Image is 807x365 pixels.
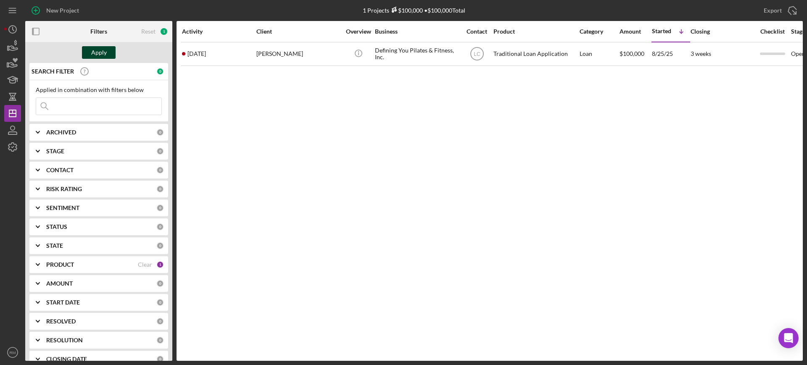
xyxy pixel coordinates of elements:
b: START DATE [46,299,80,306]
div: Amount [620,28,651,35]
div: Activity [182,28,256,35]
time: 2025-09-09 19:09 [187,50,206,57]
div: 1 [160,27,168,36]
div: 0 [156,129,164,136]
div: Product [493,28,578,35]
b: RESOLVED [46,318,76,325]
button: Export [755,2,803,19]
b: STATUS [46,223,67,230]
div: Defining You Pilates & Fitness, Inc. [375,43,459,65]
b: SEARCH FILTER [32,68,74,75]
div: Export [764,2,782,19]
div: Started [652,28,671,34]
div: New Project [46,2,79,19]
b: RISK RATING [46,186,82,192]
div: Traditional Loan Application [493,43,578,65]
b: AMOUNT [46,280,73,287]
div: 0 [156,318,164,325]
div: Client [256,28,340,35]
div: 0 [156,147,164,155]
b: Filters [90,28,107,35]
b: STATE [46,242,63,249]
text: RM [10,350,16,355]
div: 0 [156,242,164,249]
div: 0 [156,185,164,193]
div: 0 [156,68,164,75]
div: 0 [156,223,164,231]
div: 0 [156,299,164,306]
div: 0 [156,166,164,174]
time: 3 weeks [691,50,711,57]
b: CONTACT [46,167,74,173]
b: RESOLUTION [46,337,83,344]
div: Reset [141,28,156,35]
div: [PERSON_NAME] [256,43,340,65]
div: 0 [156,280,164,287]
button: Apply [82,46,116,59]
div: $100,000 [389,7,423,14]
button: New Project [25,2,87,19]
span: $100,000 [620,50,644,57]
button: RM [4,344,21,361]
div: Loan [580,43,619,65]
div: 0 [156,355,164,363]
b: PRODUCT [46,261,74,268]
div: Checklist [754,28,790,35]
div: Category [580,28,619,35]
b: CLOSING DATE [46,356,87,362]
b: SENTIMENT [46,205,79,211]
text: LC [474,51,480,57]
div: Apply [91,46,107,59]
div: 0 [156,204,164,212]
div: 0 [156,336,164,344]
div: 1 Projects • $100,000 Total [363,7,465,14]
div: Closing [691,28,754,35]
div: 8/25/25 [652,43,690,65]
div: Open Intercom Messenger [778,328,799,348]
b: ARCHIVED [46,129,76,136]
div: Clear [138,261,152,268]
b: STAGE [46,148,64,155]
div: 1 [156,261,164,268]
div: Applied in combination with filters below [36,87,162,93]
div: Overview [343,28,374,35]
div: Business [375,28,459,35]
div: Contact [461,28,493,35]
